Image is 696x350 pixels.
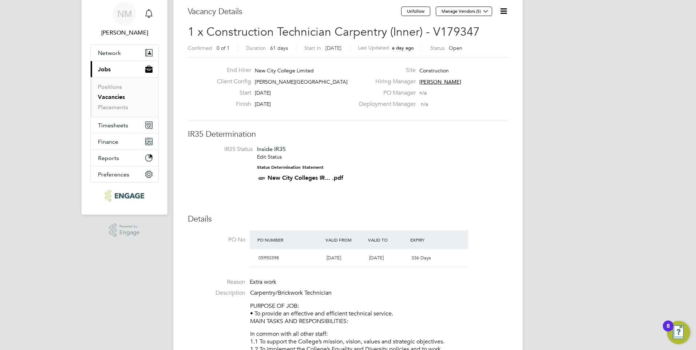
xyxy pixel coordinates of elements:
[98,138,118,145] span: Finance
[304,45,321,51] label: Start In
[355,89,416,97] label: PO Manager
[257,154,282,160] a: Edit Status
[355,67,416,74] label: Site
[250,289,508,297] p: Carpentry/Brickwork Technician
[195,146,253,153] label: IR35 Status
[91,45,158,61] button: Network
[98,94,125,100] a: Vacancies
[211,78,251,85] label: Client Config
[255,79,348,85] span: [PERSON_NAME][GEOGRAPHIC_DATA]
[419,67,449,74] span: Construction
[98,171,129,178] span: Preferences
[109,223,140,237] a: Powered byEngage
[257,165,324,170] strong: Status Determination Statement
[211,89,251,97] label: Start
[188,45,212,51] label: Confirmed
[250,302,508,325] p: PURPOSE OF JOB: • To provide an effective and efficient technical service. MAIN TASKS AND RESPONS...
[255,101,271,107] span: [DATE]
[98,122,128,129] span: Timesheets
[119,230,140,236] span: Engage
[436,7,492,16] button: Manage Vendors (5)
[188,236,245,244] label: PO No
[90,28,159,37] span: Nathan Morris
[188,289,245,297] label: Description
[91,61,158,77] button: Jobs
[411,255,431,261] span: 336 Days
[255,67,314,74] span: New City College Limited
[401,7,430,16] button: Unfollow
[98,66,111,73] span: Jobs
[268,174,343,181] a: New City Colleges IR... .pdf
[90,2,159,37] a: NM[PERSON_NAME]
[98,83,122,90] a: Positions
[188,214,508,224] h3: Details
[188,7,401,17] h3: Vacancy Details
[188,278,245,286] label: Reason
[325,45,341,51] span: [DATE]
[355,78,416,85] label: Hiring Manager
[270,45,288,51] span: 61 days
[256,233,324,246] div: PO Number
[91,166,158,182] button: Preferences
[117,9,132,19] span: NM
[392,45,414,51] span: a day ago
[91,117,158,133] button: Timesheets
[211,67,251,74] label: End Hirer
[217,45,230,51] span: 0 of 1
[90,190,159,202] a: Go to home page
[119,223,140,230] span: Powered by
[246,45,266,51] label: Duration
[91,134,158,150] button: Finance
[358,44,389,51] label: Last Updated
[366,233,409,246] div: Valid To
[188,129,508,140] h3: IR35 Determination
[667,321,690,344] button: Open Resource Center, 8 new notifications
[98,104,128,111] a: Placements
[419,90,427,96] span: n/a
[667,326,670,335] div: 8
[449,45,462,51] span: Open
[327,255,341,261] span: [DATE]
[98,155,119,162] span: Reports
[91,150,158,166] button: Reports
[211,100,251,108] label: Finish
[355,100,416,108] label: Deployment Manager
[105,190,144,202] img: ncclondon-logo-retina.png
[324,233,366,246] div: Valid From
[91,77,158,117] div: Jobs
[188,25,480,39] span: 1 x Construction Technician Carpentry (Inner) - V179347
[369,255,384,261] span: [DATE]
[430,45,444,51] label: Status
[258,255,279,261] span: 05950398
[421,101,428,107] span: n/a
[255,90,271,96] span: [DATE]
[250,278,276,286] span: Extra work
[257,146,286,152] span: Inside IR35
[98,49,121,56] span: Network
[419,79,461,85] span: [PERSON_NAME]
[408,233,451,246] div: Expiry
